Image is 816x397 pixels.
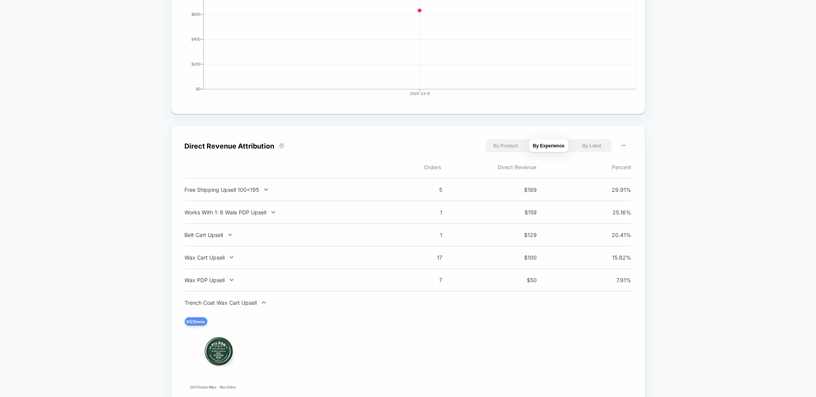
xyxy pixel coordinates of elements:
[185,186,386,193] div: Free Shipping Upsell 100<195
[185,209,386,216] div: Works With 1: 6 Wale PDP Upsell
[597,186,632,193] span: 29.91 %
[185,299,386,306] div: Trench Coat Wax Cart Upsell
[196,87,200,91] tspan: $0
[503,186,537,193] span: $ 189
[572,139,612,152] button: By Label
[486,139,525,152] button: By Product
[408,254,443,261] span: 17
[597,277,632,283] span: 7.91 %
[189,385,238,394] div: Oil Finish Wax - No Color
[503,232,537,238] span: $ 129
[347,164,442,170] span: Orders
[191,37,200,42] tspan: $400
[442,164,537,170] span: Direct Revenue
[503,254,537,261] span: $ 100
[503,277,537,283] span: $ 50
[191,12,200,17] tspan: $600
[191,62,200,67] tspan: $200
[279,143,285,149] button: ?
[597,232,632,238] span: 20.41 %
[408,209,443,216] span: 1
[185,254,386,261] div: Wax Cart Upsell
[185,142,275,150] div: Direct Revenue Attribution
[189,321,249,382] img: Oil Finish Wax - No Color
[529,139,568,152] button: By Experience
[185,317,207,326] div: $ 5 | 1 items
[503,209,537,216] span: $ 159
[597,254,632,261] span: 15.82 %
[537,164,632,170] span: Percent
[408,232,443,238] span: 1
[185,232,386,238] div: Belt Cart Upsell
[597,209,632,216] span: 25.16 %
[408,277,443,283] span: 7
[185,277,386,283] div: Wax PDP Upsell
[410,91,430,96] tspan: 2025-23-8
[408,186,443,193] span: 5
